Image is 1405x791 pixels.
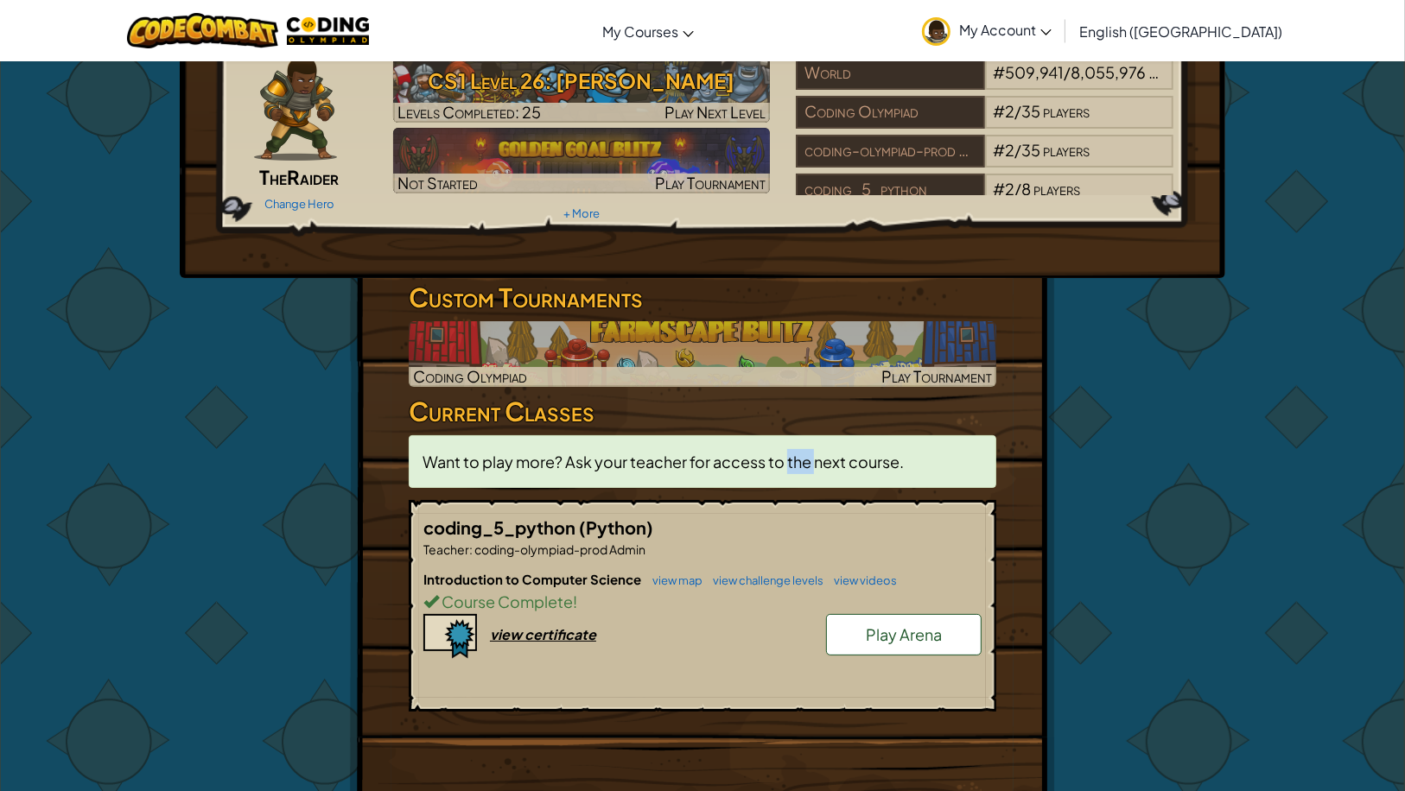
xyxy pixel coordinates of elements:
img: avatar [922,17,950,46]
img: Farmscape [409,321,996,387]
span: players [1034,179,1081,199]
a: Not StartedPlay Tournament [393,128,771,193]
span: : [469,541,473,557]
h3: CS1 Level 26: [PERSON_NAME] [393,61,771,100]
span: Course Complete [439,592,573,611]
span: 2 [1006,179,1015,199]
a: Coding Olympiad#2/35players [796,112,1173,132]
span: / [1065,62,1071,82]
span: # [994,101,1006,121]
span: Coding Olympiad [413,366,527,386]
span: My Account [959,21,1052,39]
span: Raider [287,165,339,189]
a: Change Hero [264,197,334,211]
span: 35 [1022,101,1041,121]
a: view map [644,573,702,587]
div: coding_5_python [796,174,984,206]
span: My Courses [602,22,678,41]
span: 35 [1022,140,1041,160]
span: Teacher [423,541,469,557]
div: World [796,57,984,90]
a: view challenge levels [704,573,823,587]
a: Coding OlympiadPlay Tournament [409,321,996,387]
a: coding-olympiad-prod Admin#2/35players [796,151,1173,171]
span: Play Tournament [881,366,992,386]
a: My Account [913,3,1060,58]
div: coding-olympiad-prod Admin [796,135,984,168]
span: Play Tournament [655,173,766,193]
span: Play Arena [866,624,942,644]
h3: Custom Tournaments [409,278,996,317]
a: World#509,941/8,055,976players [796,73,1173,93]
span: Play Next Level [664,102,766,122]
a: Play Next Level [393,57,771,123]
img: certificate-icon.png [423,614,477,659]
span: / [1015,140,1022,160]
span: (Python) [579,516,653,538]
img: raider-pose.png [254,57,337,161]
span: / [1015,179,1022,199]
a: view videos [825,573,897,587]
span: 2 [1006,140,1015,160]
span: Introduction to Computer Science [423,571,644,587]
div: view certificate [490,625,596,643]
span: # [994,140,1006,160]
span: coding_5_python [423,516,579,538]
span: coding-olympiad-prod Admin [473,541,645,557]
img: Golden Goal [393,128,771,193]
span: Want to play more? Ask your teacher for access to the next course. [423,452,904,471]
span: Not Started [397,173,478,193]
span: 509,941 [1006,62,1065,82]
a: + More [563,206,600,220]
a: coding_5_python#2/8players [796,190,1173,210]
span: ! [573,592,577,611]
span: The [259,165,287,189]
img: MTO Coding Olympiad logo [287,17,370,45]
span: Levels Completed: 25 [397,102,541,122]
span: 2 [1006,101,1015,121]
span: / [1015,101,1022,121]
img: CodeCombat logo [127,13,278,48]
span: 8 [1022,179,1032,199]
span: 8,055,976 [1071,62,1147,82]
h3: Current Classes [409,392,996,431]
span: English ([GEOGRAPHIC_DATA]) [1079,22,1282,41]
div: Coding Olympiad [796,96,984,129]
a: view certificate [423,625,596,643]
span: players [1044,101,1090,121]
span: players [1044,140,1090,160]
span: # [994,179,1006,199]
a: English ([GEOGRAPHIC_DATA]) [1071,8,1291,54]
a: My Courses [594,8,702,54]
span: # [994,62,1006,82]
